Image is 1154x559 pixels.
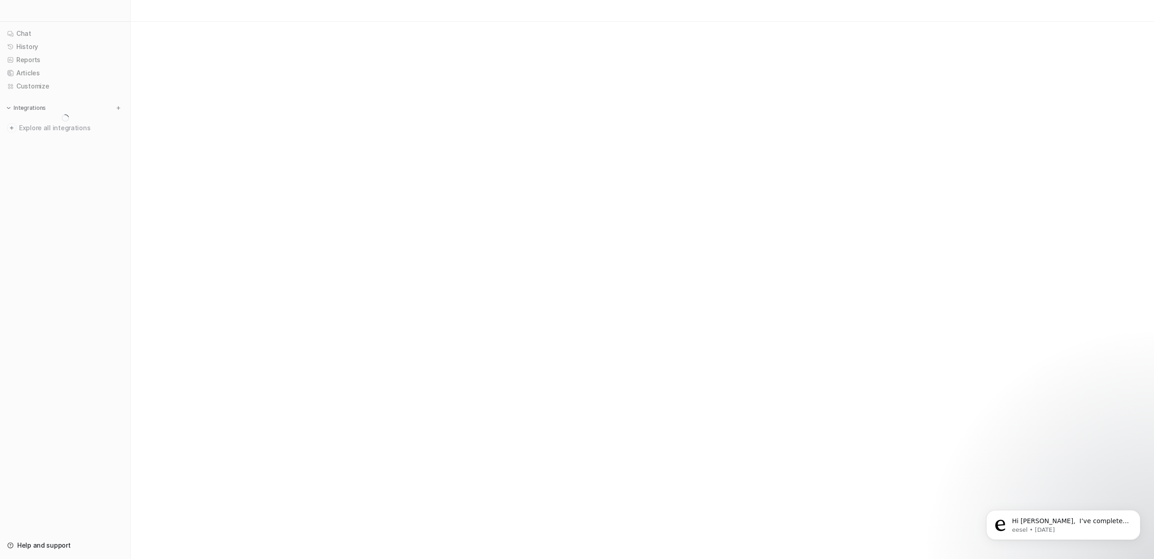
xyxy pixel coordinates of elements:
[4,122,127,134] a: Explore all integrations
[4,103,49,113] button: Integrations
[4,27,127,40] a: Chat
[7,123,16,132] img: explore all integrations
[4,40,127,53] a: History
[19,121,123,135] span: Explore all integrations
[14,104,46,112] p: Integrations
[4,80,127,93] a: Customize
[4,54,127,66] a: Reports
[973,491,1154,554] iframe: Intercom notifications message
[4,67,127,79] a: Articles
[4,539,127,552] a: Help and support
[5,105,12,111] img: expand menu
[115,105,122,111] img: menu_add.svg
